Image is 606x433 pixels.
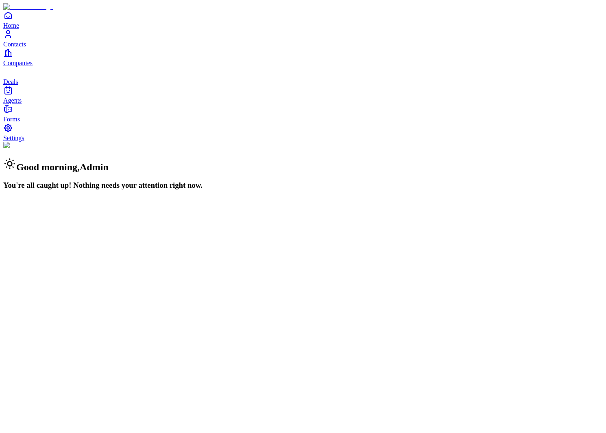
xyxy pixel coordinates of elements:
span: Companies [3,59,33,66]
a: Settings [3,123,603,141]
a: Companies [3,48,603,66]
a: Forms [3,104,603,123]
span: Settings [3,134,24,141]
span: Forms [3,116,20,123]
a: Home [3,11,603,29]
a: deals [3,67,603,85]
h2: Good morning , Admin [3,157,603,173]
span: Deals [3,78,18,85]
span: Contacts [3,41,26,48]
img: Background [3,142,41,149]
span: Agents [3,97,22,104]
a: Contacts [3,29,603,48]
img: Item Brain Logo [3,3,53,11]
h3: You're all caught up! Nothing needs your attention right now. [3,181,603,190]
a: Agents [3,86,603,104]
span: Home [3,22,19,29]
